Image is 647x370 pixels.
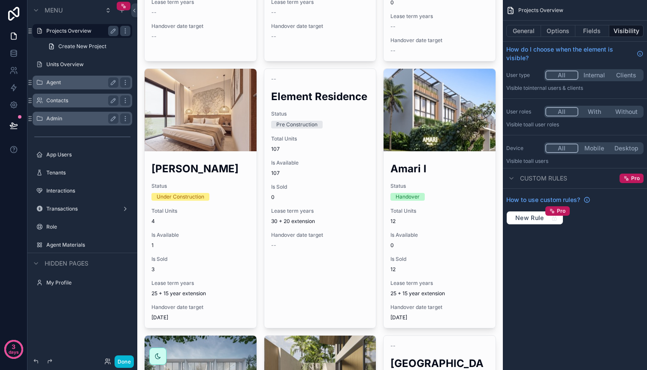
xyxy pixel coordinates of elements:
[610,107,642,116] button: Without
[46,97,115,104] label: Contacts
[578,107,611,116] button: With
[12,342,15,351] p: 3
[46,223,130,230] label: Role
[506,196,580,204] span: How to use custom rules?
[610,70,642,80] button: Clients
[9,346,19,358] p: days
[506,25,541,37] button: General
[528,121,559,128] span: All user roles
[506,85,644,92] p: Visible to
[46,151,130,158] label: App Users
[506,108,541,115] label: User roles
[46,61,130,68] label: Units Overview
[46,115,115,122] label: Admin
[518,7,563,14] span: Projects Overview
[610,144,642,153] button: Desktop
[512,214,547,222] span: New Rule
[46,205,118,212] label: Transactions
[506,45,633,62] span: How do I choose when the element is visible?
[58,43,106,50] span: Create New Project
[506,145,541,152] label: Device
[545,70,578,80] button: All
[575,25,610,37] button: Fields
[506,72,541,79] label: User type
[528,158,548,164] span: all users
[46,187,130,194] label: Interactions
[609,25,644,37] button: Visibility
[46,279,130,286] label: My Profile
[506,158,644,165] p: Visible to
[578,70,611,80] button: Internal
[545,107,578,116] button: All
[45,6,63,15] span: Menu
[506,121,644,128] p: Visible to
[506,196,590,204] a: How to use custom rules?
[541,25,575,37] button: Options
[115,355,134,368] button: Done
[46,28,115,34] label: Projects Overview
[43,40,132,53] a: Create New Project
[520,174,567,183] span: Custom rules
[506,211,563,225] button: New RulePro
[545,144,578,153] button: All
[557,208,566,214] span: Pro
[46,79,115,86] label: Agent
[631,175,640,182] span: Pro
[506,45,644,62] a: How do I choose when the element is visible?
[45,259,88,268] span: Hidden pages
[46,169,130,176] label: Tenants
[528,85,583,91] span: Internal users & clients
[578,144,611,153] button: Mobile
[46,242,130,248] label: Agent Materials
